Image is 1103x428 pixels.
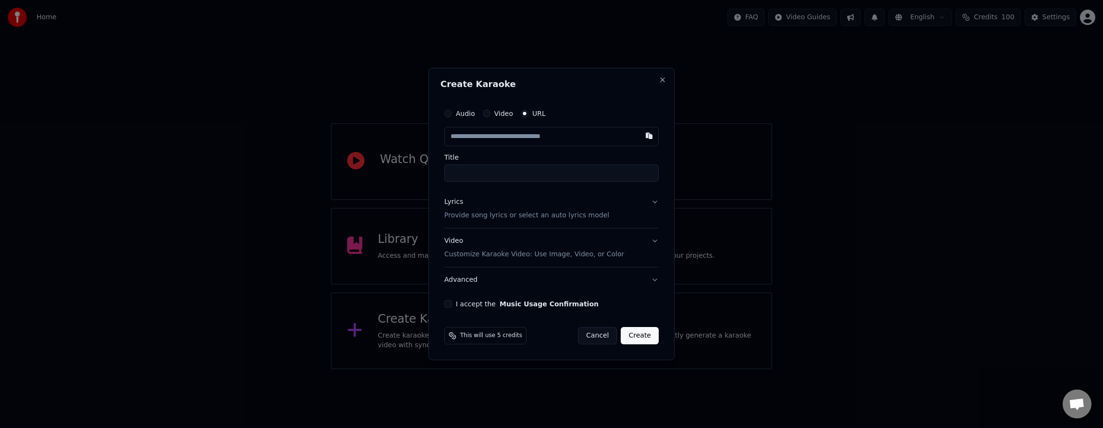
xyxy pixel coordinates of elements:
label: Video [494,110,513,117]
button: Cancel [578,327,617,344]
button: Advanced [444,267,659,292]
div: Lyrics [444,197,463,207]
button: LyricsProvide song lyrics or select an auto lyrics model [444,189,659,228]
p: Provide song lyrics or select an auto lyrics model [444,211,609,220]
button: Create [621,327,659,344]
div: Video [444,236,624,259]
label: Audio [456,110,475,117]
label: I accept the [456,301,599,307]
label: Title [444,154,659,161]
h2: Create Karaoke [440,80,663,88]
label: URL [532,110,546,117]
button: VideoCustomize Karaoke Video: Use Image, Video, or Color [444,228,659,267]
button: I accept the [500,301,599,307]
p: Customize Karaoke Video: Use Image, Video, or Color [444,250,624,259]
span: This will use 5 credits [460,332,522,340]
